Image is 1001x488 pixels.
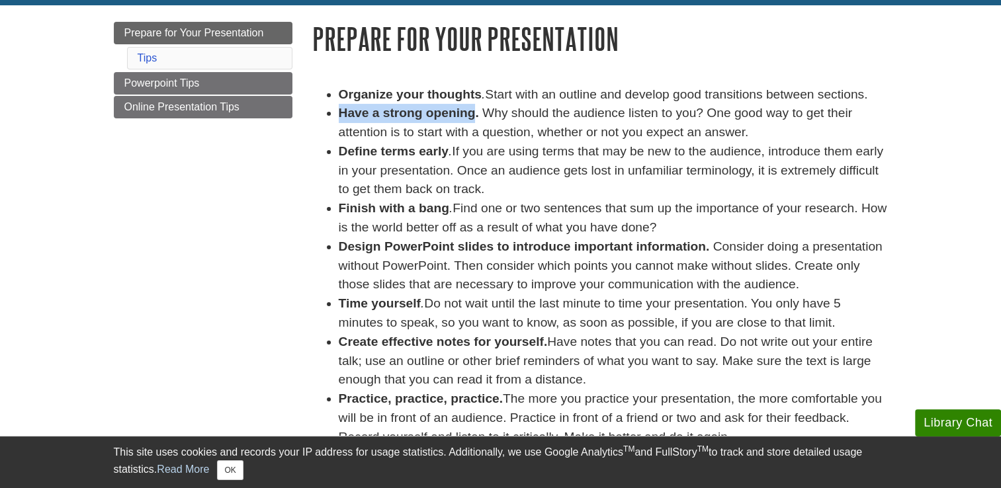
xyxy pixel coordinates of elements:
strong: Create effective notes for yourself. [339,335,548,348]
em: . [421,296,424,310]
li: The more you practice your presentation, the more comfortable you will be in front of an audience... [339,389,888,446]
div: This site uses cookies and records your IP address for usage statistics. Additionally, we use Goo... [114,444,888,480]
strong: Time yourself [339,296,421,310]
li: If you are using terms that may be new to the audience, introduce them early in your presentation... [339,142,888,199]
strong: Finish with a bang [339,201,449,215]
strong: Define terms early [339,144,449,158]
strong: Design PowerPoint slides to introduce important information. [339,239,710,253]
li: Have notes that you can read. Do not write out your entire talk; use an outline or other brief re... [339,333,888,389]
em: . [482,87,485,101]
li: Why should the audience listen to you? One good way to get their attention is to start with a que... [339,104,888,142]
a: Powerpoint Tips [114,72,292,95]
em: . [449,201,453,215]
strong: Have a strong opening. [339,106,479,120]
li: Consider doing a presentation without PowerPoint. Then consider which points you cannot make with... [339,237,888,294]
span: Prepare for Your Presentation [124,27,264,38]
a: Prepare for Your Presentation [114,22,292,44]
li: Start with an outline and develop good transitions between sections. [339,85,888,104]
span: Powerpoint Tips [124,77,200,89]
div: Guide Page Menu [114,22,292,118]
sup: TM [697,444,709,454]
button: Library Chat [915,409,1001,436]
a: Tips [138,52,157,63]
li: Find one or two sentences that sum up the importance of your research. How is the world better of... [339,199,888,237]
em: . [449,144,452,158]
sup: TM [623,444,634,454]
a: Read More [157,464,209,475]
h1: Prepare for Your Presentation [312,22,888,56]
strong: Organize your thoughts [339,87,482,101]
button: Close [217,460,243,480]
strong: Practice, practice, practice. [339,391,503,405]
a: Online Presentation Tips [114,96,292,118]
span: Online Presentation Tips [124,101,239,112]
li: Do not wait until the last minute to time your presentation. You only have 5 minutes to speak, so... [339,294,888,333]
